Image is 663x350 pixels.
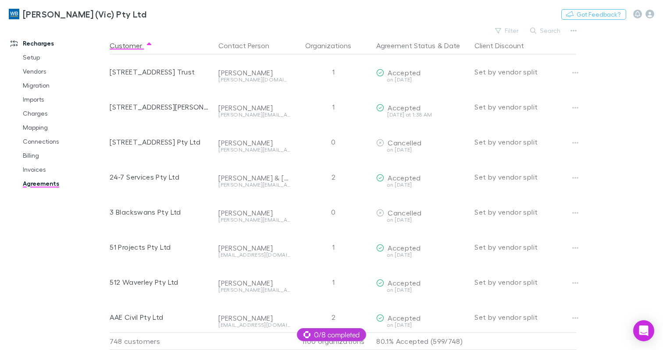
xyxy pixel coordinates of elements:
a: [PERSON_NAME] (Vic) Pty Ltd [4,4,152,25]
div: [PERSON_NAME] [218,68,290,77]
button: Contact Person [218,37,280,54]
div: [PERSON_NAME] [218,279,290,287]
div: [PERSON_NAME][DOMAIN_NAME][EMAIL_ADDRESS][PERSON_NAME][DOMAIN_NAME] [218,77,290,82]
div: [PERSON_NAME] [218,138,290,147]
button: Organizations [305,37,362,54]
a: Connections [14,134,108,148]
div: 1 [294,230,373,265]
div: 0 [294,194,373,230]
span: Accepted [388,244,421,252]
button: Date [444,37,460,54]
div: AAE Civil Pty Ltd [110,300,211,335]
div: on [DATE] [376,147,467,152]
div: [PERSON_NAME] [218,244,290,252]
span: Cancelled [388,138,421,147]
div: on [DATE] [376,217,467,223]
div: on [DATE] [376,322,467,328]
div: 0 [294,124,373,159]
span: Accepted [388,103,421,112]
div: [PERSON_NAME][EMAIL_ADDRESS][DOMAIN_NAME] [218,182,290,187]
h3: [PERSON_NAME] (Vic) Pty Ltd [23,9,146,19]
div: 2 [294,159,373,194]
button: Client Discount [474,37,535,54]
div: Set by vendor split [474,194,576,230]
div: 512 Waverley Pty Ltd [110,265,211,300]
div: [PERSON_NAME][EMAIL_ADDRESS][DOMAIN_NAME] [218,287,290,293]
div: [PERSON_NAME][EMAIL_ADDRESS][DOMAIN_NAME] [218,217,290,223]
button: Search [526,25,566,36]
button: Got Feedback? [561,9,626,20]
a: Charges [14,106,108,120]
div: [EMAIL_ADDRESS][DOMAIN_NAME] [218,252,290,258]
div: 748 customers [110,332,215,350]
div: [DATE] at 1:38 AM [376,112,467,117]
div: on [DATE] [376,252,467,258]
a: Setup [14,50,108,64]
div: [PERSON_NAME] & [PERSON_NAME] [218,173,290,182]
button: Customer [110,37,153,54]
a: Invoices [14,163,108,177]
div: Set by vendor split [474,54,576,89]
div: [EMAIL_ADDRESS][DOMAIN_NAME] [218,322,290,328]
div: [STREET_ADDRESS] Pty Ltd [110,124,211,159]
span: Accepted [388,173,421,182]
div: Set by vendor split [474,159,576,194]
button: Filter [491,25,524,36]
div: 1 [294,265,373,300]
div: [PERSON_NAME][EMAIL_ADDRESS][DOMAIN_NAME] [218,147,290,152]
div: on [DATE] [376,287,467,293]
div: 24-7 Services Pty Ltd [110,159,211,194]
span: Accepted [388,314,421,322]
a: Agreements [14,177,108,191]
div: 51 Projects Pty Ltd [110,230,211,265]
div: 2 [294,300,373,335]
div: [PERSON_NAME] [218,209,290,217]
div: [STREET_ADDRESS][PERSON_NAME] Pty Ltd [110,89,211,124]
a: Billing [14,148,108,163]
a: Migration [14,78,108,92]
div: 1 [294,54,373,89]
a: Imports [14,92,108,106]
div: [PERSON_NAME][EMAIL_ADDRESS][PERSON_NAME][DOMAIN_NAME] [218,112,290,117]
div: 1100 organizations [294,332,373,350]
div: [PERSON_NAME] [218,314,290,322]
button: Agreement Status [376,37,435,54]
span: Accepted [388,68,421,77]
a: Mapping [14,120,108,134]
div: Set by vendor split [474,265,576,300]
a: Vendors [14,64,108,78]
span: Accepted [388,279,421,287]
span: Cancelled [388,209,421,217]
div: 1 [294,89,373,124]
div: Set by vendor split [474,230,576,265]
div: Set by vendor split [474,124,576,159]
div: [STREET_ADDRESS] Trust [110,54,211,89]
img: William Buck (Vic) Pty Ltd's Logo [9,9,19,19]
div: 3 Blackswans Pty Ltd [110,194,211,230]
p: 80.1% Accepted (599/748) [376,333,467,350]
div: Set by vendor split [474,300,576,335]
a: Recharges [2,36,108,50]
div: Open Intercom Messenger [633,320,654,341]
div: & [376,37,467,54]
div: [PERSON_NAME] [218,103,290,112]
div: on [DATE] [376,77,467,82]
div: on [DATE] [376,182,467,187]
div: Set by vendor split [474,89,576,124]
